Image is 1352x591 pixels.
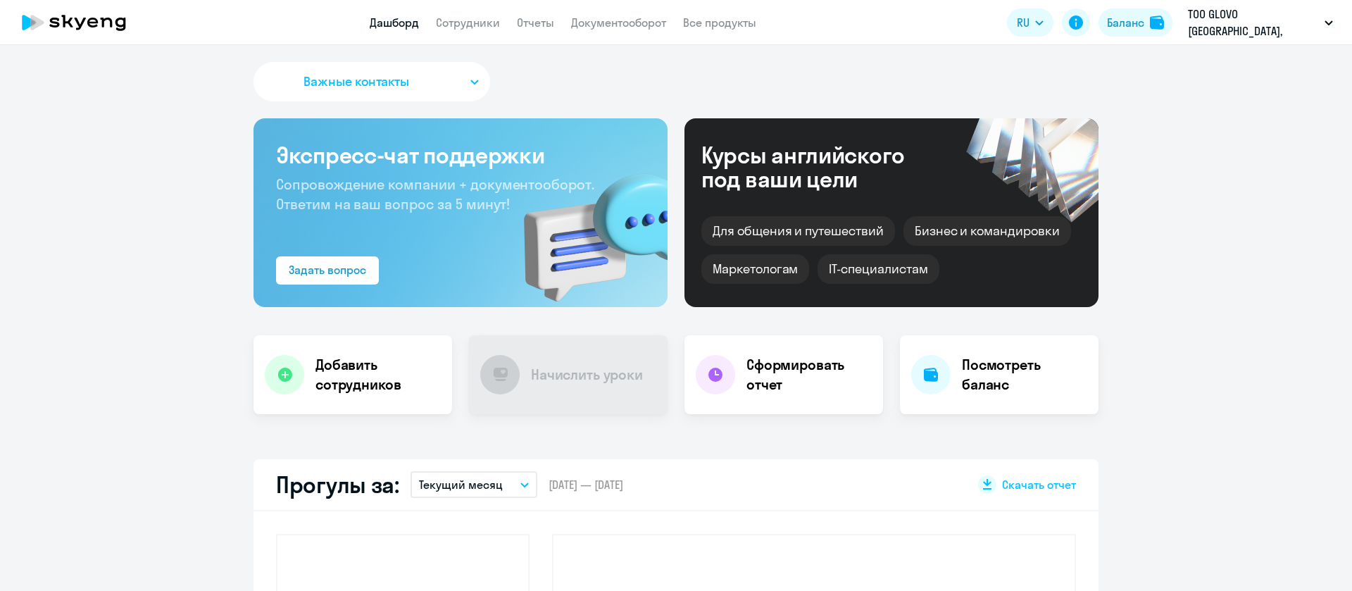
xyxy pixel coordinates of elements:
div: Курсы английского под ваши цели [701,143,942,191]
img: bg-img [503,149,668,307]
button: Важные контакты [254,62,490,101]
img: balance [1150,15,1164,30]
p: ТОО GLOVO [GEOGRAPHIC_DATA], [GEOGRAPHIC_DATA] - [GEOGRAPHIC_DATA] - постоплата [1188,6,1319,39]
a: Дашборд [370,15,419,30]
span: [DATE] — [DATE] [549,477,623,492]
div: Бизнес и командировки [903,216,1071,246]
button: ТОО GLOVO [GEOGRAPHIC_DATA], [GEOGRAPHIC_DATA] - [GEOGRAPHIC_DATA] - постоплата [1181,6,1340,39]
h4: Начислить уроки [531,365,643,385]
h4: Добавить сотрудников [315,355,441,394]
div: Задать вопрос [289,261,366,278]
a: Все продукты [683,15,756,30]
span: Сопровождение компании + документооборот. Ответим на ваш вопрос за 5 минут! [276,175,594,213]
a: Сотрудники [436,15,500,30]
span: Скачать отчет [1002,477,1076,492]
button: Задать вопрос [276,256,379,285]
span: RU [1017,14,1029,31]
h3: Экспресс-чат поддержки [276,141,645,169]
button: RU [1007,8,1053,37]
div: Маркетологам [701,254,809,284]
h2: Прогулы за: [276,471,399,499]
p: Текущий месяц [419,476,503,493]
div: Для общения и путешествий [701,216,895,246]
div: IT-специалистам [818,254,939,284]
button: Текущий месяц [411,471,537,498]
h4: Посмотреть баланс [962,355,1087,394]
span: Важные контакты [303,73,409,91]
a: Отчеты [517,15,554,30]
a: Документооборот [571,15,666,30]
button: Балансbalance [1098,8,1172,37]
div: Баланс [1107,14,1144,31]
h4: Сформировать отчет [746,355,872,394]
